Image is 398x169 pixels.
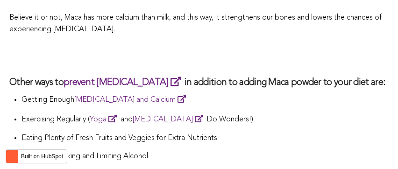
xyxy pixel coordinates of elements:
[21,93,389,106] p: Getting Enough
[64,78,185,87] a: prevent [MEDICAL_DATA]
[74,96,190,104] a: [MEDICAL_DATA] and Calcium
[6,149,67,163] button: Built on HubSpot
[21,133,389,145] p: Eating Plenty of Fresh Fruits and Veggies for Extra Nutrients
[9,14,382,34] span: Believe it or not, Maca has more calcium than milk, and this way, it strengthens our bones and lo...
[21,113,389,126] p: Exercising Regularly ( and Do Wonders!)
[90,116,121,123] a: Yoga
[351,124,398,169] iframe: Chat Widget
[133,116,207,123] a: [MEDICAL_DATA]
[9,76,389,89] h3: Other ways to in addition to adding Maca powder to your diet are:
[6,151,17,162] img: HubSpot sprocket logo
[17,150,67,162] label: Built on HubSpot
[21,151,389,163] p: Avoiding Smoking and Limiting Alcohol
